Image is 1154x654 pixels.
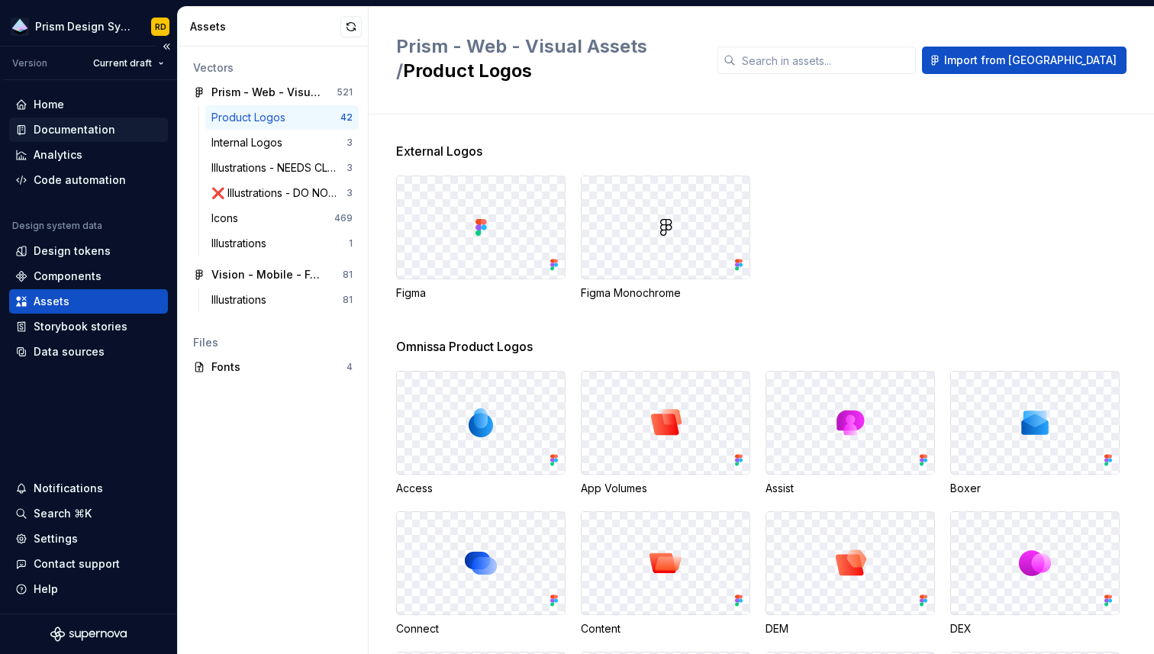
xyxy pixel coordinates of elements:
[34,172,126,188] div: Code automation
[9,577,168,601] button: Help
[9,239,168,263] a: Design tokens
[34,481,103,496] div: Notifications
[211,85,325,100] div: Prism - Web - Visual Assets
[9,92,168,117] a: Home
[211,236,272,251] div: Illustrations
[9,340,168,364] a: Data sources
[205,231,359,256] a: Illustrations1
[205,181,359,205] a: ❌ Illustrations - DO NOT TOUCH ❌3
[396,285,566,301] div: Figma
[211,359,347,375] div: Fonts
[34,344,105,359] div: Data sources
[12,220,102,232] div: Design system data
[193,60,353,76] div: Vectors
[155,21,166,33] div: RD
[187,80,359,105] a: Prism - Web - Visual Assets521
[34,582,58,597] div: Help
[337,86,353,98] div: 521
[9,314,168,339] a: Storybook stories
[347,361,353,373] div: 4
[187,263,359,287] a: Vision - Mobile - Foundation81
[9,143,168,167] a: Analytics
[950,481,1120,496] div: Boxer
[343,294,353,306] div: 81
[9,527,168,551] a: Settings
[211,267,325,282] div: Vision - Mobile - Foundation
[34,556,120,572] div: Contact support
[3,10,174,43] button: Prism Design SystemRD
[396,481,566,496] div: Access
[211,292,272,308] div: Illustrations
[581,481,750,496] div: App Volumes
[396,142,482,160] span: External Logos
[190,19,340,34] div: Assets
[944,53,1117,68] span: Import from [GEOGRAPHIC_DATA]
[205,206,359,230] a: Icons469
[86,53,171,74] button: Current draft
[922,47,1127,74] button: Import from [GEOGRAPHIC_DATA]
[581,621,750,636] div: Content
[9,289,168,314] a: Assets
[343,269,353,281] div: 81
[396,35,647,82] span: Prism - Web - Visual Assets /
[766,481,935,496] div: Assist
[9,118,168,142] a: Documentation
[334,212,353,224] div: 469
[766,621,935,636] div: DEM
[34,147,82,163] div: Analytics
[93,57,152,69] span: Current draft
[9,552,168,576] button: Contact support
[211,160,347,176] div: Illustrations - NEEDS CLEANUP
[34,319,127,334] div: Storybook stories
[156,36,177,57] button: Collapse sidebar
[34,531,78,546] div: Settings
[347,137,353,149] div: 3
[347,162,353,174] div: 3
[396,337,533,356] span: Omnissa Product Logos
[34,506,92,521] div: Search ⌘K
[340,111,353,124] div: 42
[205,288,359,312] a: Illustrations81
[34,269,102,284] div: Components
[211,211,244,226] div: Icons
[34,243,111,259] div: Design tokens
[34,97,64,112] div: Home
[35,19,133,34] div: Prism Design System
[396,621,566,636] div: Connect
[34,122,115,137] div: Documentation
[205,105,359,130] a: Product Logos42
[211,110,292,125] div: Product Logos
[9,476,168,501] button: Notifications
[349,237,353,250] div: 1
[34,294,69,309] div: Assets
[187,355,359,379] a: Fonts4
[347,187,353,199] div: 3
[9,264,168,288] a: Components
[9,168,168,192] a: Code automation
[211,135,288,150] div: Internal Logos
[950,621,1120,636] div: DEX
[9,501,168,526] button: Search ⌘K
[396,34,699,83] h2: Product Logos
[736,47,916,74] input: Search in assets...
[11,18,29,36] img: 9b6b964a-53fc-4bc9-b355-cdb05cf83bcb.png
[211,185,347,201] div: ❌ Illustrations - DO NOT TOUCH ❌
[193,335,353,350] div: Files
[581,285,750,301] div: Figma Monochrome
[12,57,47,69] div: Version
[205,130,359,155] a: Internal Logos3
[50,627,127,642] svg: Supernova Logo
[205,156,359,180] a: Illustrations - NEEDS CLEANUP3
